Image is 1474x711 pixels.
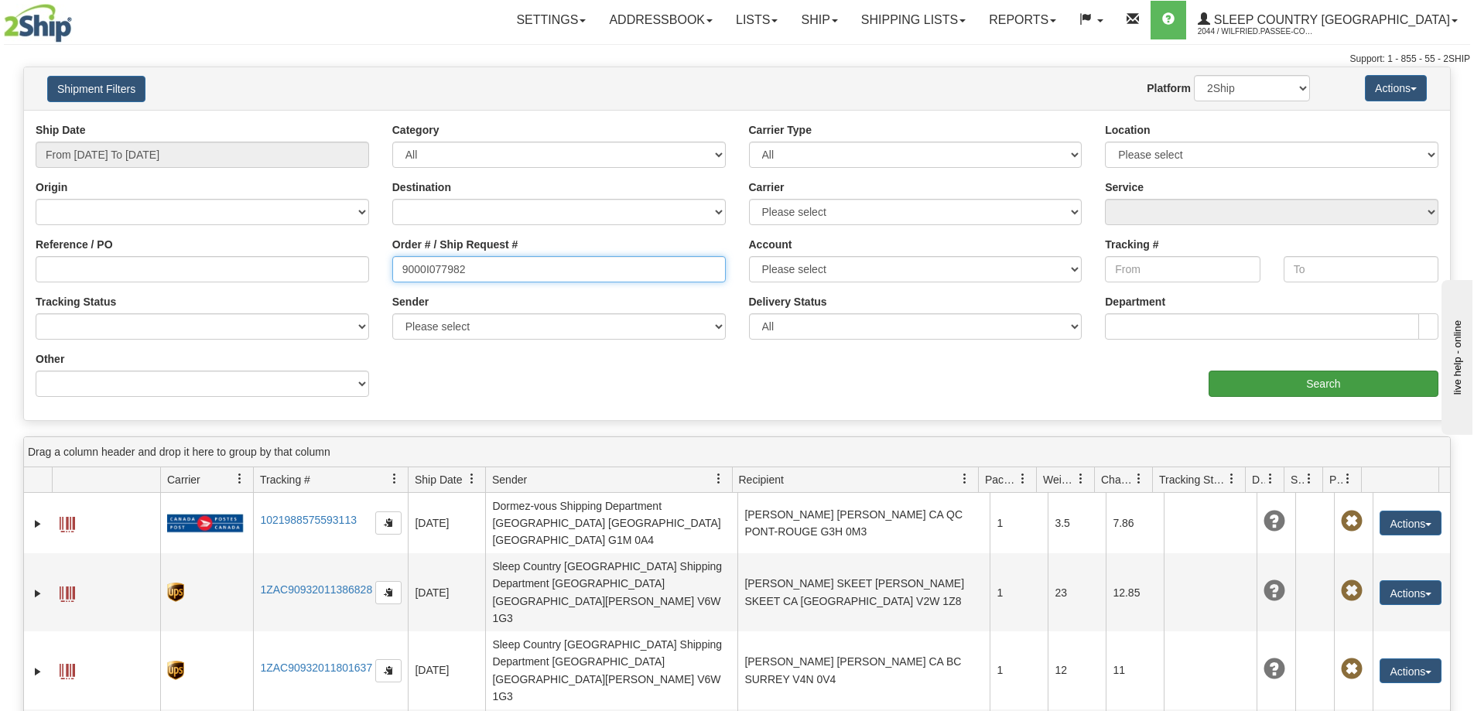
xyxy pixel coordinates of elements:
label: Location [1105,122,1150,138]
span: Pickup Status [1329,472,1342,487]
input: Search [1209,371,1438,397]
label: Order # / Ship Request # [392,237,518,252]
a: Addressbook [597,1,724,39]
div: Support: 1 - 855 - 55 - 2SHIP [4,53,1470,66]
span: Unknown [1264,580,1285,602]
button: Copy to clipboard [375,659,402,682]
label: Carrier [749,179,785,195]
a: Packages filter column settings [1010,466,1036,492]
span: Delivery Status [1252,472,1265,487]
button: Copy to clipboard [375,581,402,604]
a: Ship [789,1,849,39]
a: Sleep Country [GEOGRAPHIC_DATA] 2044 / Wilfried.Passee-Coutrin [1186,1,1469,39]
label: Account [749,237,792,252]
input: From [1105,256,1260,282]
td: 12.85 [1106,553,1164,631]
div: grid grouping header [24,437,1450,467]
a: Ship Date filter column settings [459,466,485,492]
td: Sleep Country [GEOGRAPHIC_DATA] Shipping Department [GEOGRAPHIC_DATA] [GEOGRAPHIC_DATA][PERSON_NA... [485,631,737,709]
button: Copy to clipboard [375,511,402,535]
input: To [1284,256,1438,282]
span: Recipient [739,472,784,487]
a: Label [60,510,75,535]
a: Shipment Issues filter column settings [1296,466,1322,492]
td: [PERSON_NAME] [PERSON_NAME] CA QC PONT-ROUGE G3H 0M3 [737,493,990,553]
td: 1 [990,493,1048,553]
span: Pickup Not Assigned [1341,580,1363,602]
td: 11 [1106,631,1164,709]
label: Platform [1147,80,1191,96]
span: Unknown [1264,658,1285,680]
button: Actions [1380,580,1442,605]
a: 1ZAC90932011386828 [260,583,372,596]
a: Sender filter column settings [706,466,732,492]
a: Settings [504,1,597,39]
td: [DATE] [408,631,485,709]
a: Tracking # filter column settings [381,466,408,492]
span: Carrier [167,472,200,487]
a: Carrier filter column settings [227,466,253,492]
span: Pickup Not Assigned [1341,658,1363,680]
a: Pickup Status filter column settings [1335,466,1361,492]
iframe: chat widget [1438,276,1472,434]
label: Destination [392,179,451,195]
td: Sleep Country [GEOGRAPHIC_DATA] Shipping Department [GEOGRAPHIC_DATA] [GEOGRAPHIC_DATA][PERSON_NA... [485,553,737,631]
a: Expand [30,664,46,679]
td: [PERSON_NAME] SKEET [PERSON_NAME] SKEET CA [GEOGRAPHIC_DATA] V2W 1Z8 [737,553,990,631]
a: Charge filter column settings [1126,466,1152,492]
a: Tracking Status filter column settings [1219,466,1245,492]
td: [DATE] [408,553,485,631]
label: Category [392,122,439,138]
span: Weight [1043,472,1076,487]
span: Unknown [1264,511,1285,532]
label: Reference / PO [36,237,113,252]
button: Shipment Filters [47,76,145,102]
a: Expand [30,586,46,601]
a: Recipient filter column settings [952,466,978,492]
label: Department [1105,294,1165,309]
span: Charge [1101,472,1134,487]
span: Pickup Not Assigned [1341,511,1363,532]
span: Tracking Status [1159,472,1226,487]
span: Sender [492,472,527,487]
label: Tracking Status [36,294,116,309]
img: logo2044.jpg [4,4,72,43]
label: Tracking # [1105,237,1158,252]
span: Ship Date [415,472,462,487]
span: Tracking # [260,472,310,487]
label: Delivery Status [749,294,827,309]
td: Dormez-vous Shipping Department [GEOGRAPHIC_DATA] [GEOGRAPHIC_DATA] [GEOGRAPHIC_DATA] G1M 0A4 [485,493,737,553]
td: 3.5 [1048,493,1106,553]
a: Reports [977,1,1068,39]
label: Other [36,351,64,367]
img: 8 - UPS [167,583,183,602]
td: 1 [990,553,1048,631]
td: [DATE] [408,493,485,553]
a: Shipping lists [850,1,977,39]
span: Sleep Country [GEOGRAPHIC_DATA] [1210,13,1450,26]
button: Actions [1365,75,1427,101]
a: Lists [724,1,789,39]
a: 1021988575593113 [260,514,357,526]
a: Label [60,657,75,682]
a: Expand [30,516,46,532]
span: Shipment Issues [1291,472,1304,487]
label: Sender [392,294,429,309]
a: Weight filter column settings [1068,466,1094,492]
span: Packages [985,472,1017,487]
td: 7.86 [1106,493,1164,553]
label: Carrier Type [749,122,812,138]
div: live help - online [12,13,143,25]
label: Origin [36,179,67,195]
a: 1ZAC90932011801637 [260,661,372,674]
img: 8 - UPS [167,661,183,680]
span: 2044 / Wilfried.Passee-Coutrin [1198,24,1314,39]
img: 20 - Canada Post [167,514,243,533]
a: Label [60,579,75,604]
a: Delivery Status filter column settings [1257,466,1284,492]
td: 23 [1048,553,1106,631]
button: Actions [1380,658,1442,683]
label: Service [1105,179,1144,195]
td: [PERSON_NAME] [PERSON_NAME] CA BC SURREY V4N 0V4 [737,631,990,709]
td: 1 [990,631,1048,709]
